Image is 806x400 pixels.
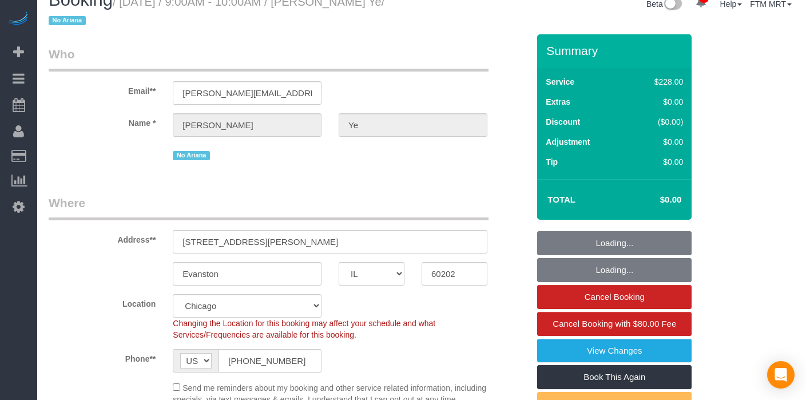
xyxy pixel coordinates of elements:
[546,44,686,57] h3: Summary
[339,113,487,137] input: Last Name*
[547,195,575,204] strong: Total
[553,319,676,328] span: Cancel Booking with $80.00 Fee
[49,46,489,72] legend: Who
[537,285,692,309] a: Cancel Booking
[546,136,590,148] label: Adjustment
[7,11,30,27] img: Automaid Logo
[546,156,558,168] label: Tip
[173,319,435,339] span: Changing the Location for this booking may affect your schedule and what Services/Frequencies are...
[626,195,681,205] h4: $0.00
[630,96,684,108] div: $0.00
[630,116,684,128] div: ($0.00)
[40,294,164,310] label: Location
[630,76,684,88] div: $228.00
[40,113,164,129] label: Name *
[630,156,684,168] div: $0.00
[546,96,570,108] label: Extras
[49,16,86,25] span: No Ariana
[537,365,692,389] a: Book This Again
[173,151,210,160] span: No Ariana
[422,262,487,286] input: Zip Code**
[546,116,580,128] label: Discount
[173,113,321,137] input: First Name**
[630,136,684,148] div: $0.00
[537,339,692,363] a: View Changes
[767,361,795,389] div: Open Intercom Messenger
[49,195,489,220] legend: Where
[537,312,692,336] a: Cancel Booking with $80.00 Fee
[546,76,574,88] label: Service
